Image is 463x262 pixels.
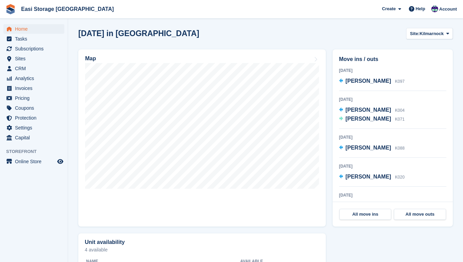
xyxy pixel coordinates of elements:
div: [DATE] [339,163,446,169]
a: menu [3,157,64,166]
span: Home [15,24,56,34]
a: [PERSON_NAME] K071 [339,115,405,124]
a: All move outs [394,209,446,220]
a: menu [3,133,64,142]
a: [PERSON_NAME] K097 [339,77,405,86]
span: Settings [15,123,56,133]
span: Site: [410,30,419,37]
img: stora-icon-8386f47178a22dfd0bd8f6a31ec36ba5ce8667c1dd55bd0f319d3a0aa187defe.svg [5,4,16,14]
span: Kilmarnock [419,30,444,37]
span: K088 [395,146,404,151]
span: Capital [15,133,56,142]
a: menu [3,93,64,103]
span: Create [382,5,396,12]
a: menu [3,64,64,73]
span: Storefront [6,148,68,155]
h2: Map [85,56,96,62]
a: menu [3,54,64,63]
a: menu [3,74,64,83]
span: Coupons [15,103,56,113]
span: K004 [395,108,404,113]
h2: Unit availability [85,239,125,245]
span: Help [416,5,425,12]
a: menu [3,83,64,93]
div: [DATE] [339,96,446,103]
span: [PERSON_NAME] [346,107,391,113]
span: [PERSON_NAME] [346,78,391,84]
img: Steven Cusick [431,5,438,12]
a: [PERSON_NAME] K088 [339,144,405,153]
div: [DATE] [339,192,446,198]
a: menu [3,44,64,53]
span: Sites [15,54,56,63]
a: Easi Storage [GEOGRAPHIC_DATA] [18,3,116,15]
span: Account [439,6,457,13]
span: Subscriptions [15,44,56,53]
span: K020 [395,175,404,180]
a: menu [3,103,64,113]
a: All move ins [339,209,392,220]
span: Tasks [15,34,56,44]
button: Site: Kilmarnock [406,28,453,39]
a: [PERSON_NAME] K004 [339,106,405,115]
span: Online Store [15,157,56,166]
span: CRM [15,64,56,73]
div: [DATE] [339,134,446,140]
span: [PERSON_NAME] [346,145,391,151]
div: [DATE] [339,67,446,74]
p: 4 available [85,247,319,252]
span: K071 [395,117,404,122]
a: menu [3,113,64,123]
span: Invoices [15,83,56,93]
a: Preview store [56,157,64,166]
span: Protection [15,113,56,123]
span: Pricing [15,93,56,103]
span: Analytics [15,74,56,83]
span: K097 [395,79,404,84]
h2: [DATE] in [GEOGRAPHIC_DATA] [78,29,199,38]
a: menu [3,123,64,133]
a: menu [3,34,64,44]
a: Map [78,49,326,227]
h2: Move ins / outs [339,55,446,63]
a: menu [3,24,64,34]
span: [PERSON_NAME] [346,174,391,180]
span: [PERSON_NAME] [346,116,391,122]
a: [PERSON_NAME] K020 [339,173,405,182]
